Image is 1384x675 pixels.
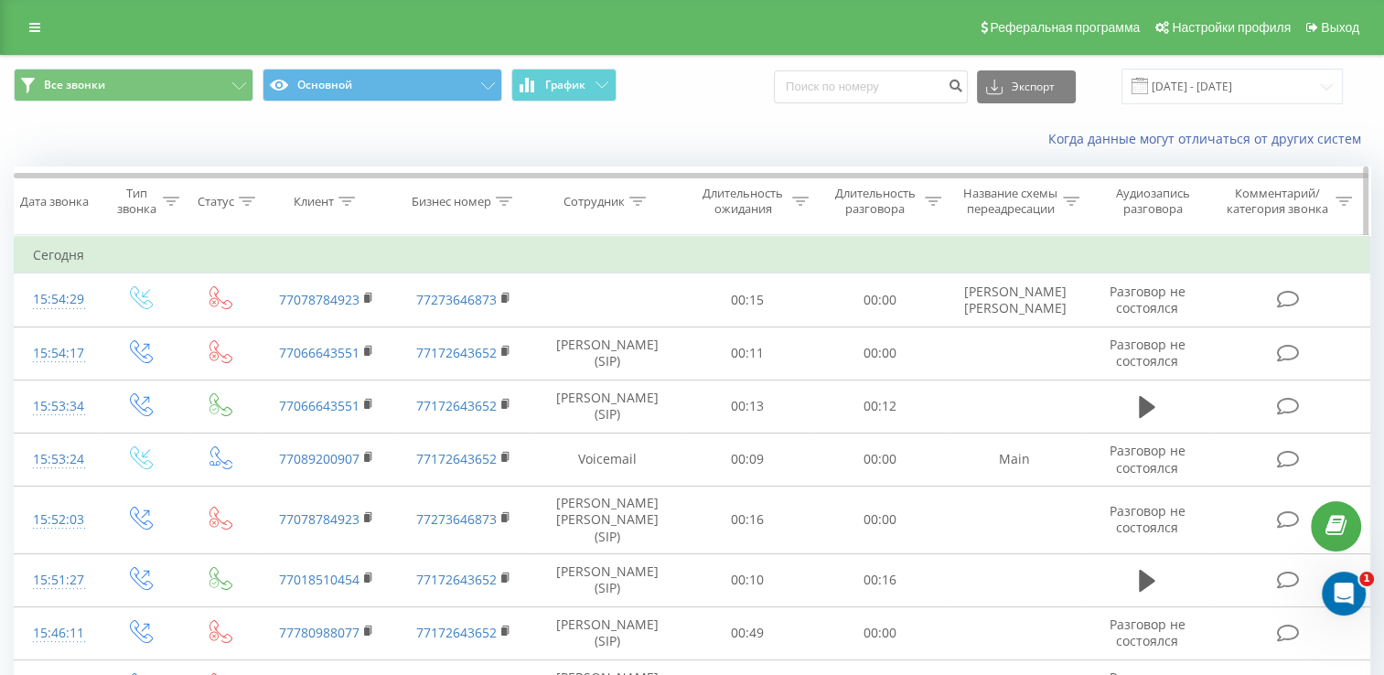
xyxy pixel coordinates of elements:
[416,510,497,528] a: 77273646873
[263,69,502,102] button: Основной
[813,553,946,606] td: 00:16
[774,70,968,103] input: Поиск по номеру
[279,344,359,361] a: 77066643551
[681,380,814,433] td: 00:13
[279,571,359,588] a: 77018510454
[533,327,681,380] td: [PERSON_NAME] (SIP)
[15,237,1370,273] td: Сегодня
[198,194,234,209] div: Статус
[681,553,814,606] td: 00:10
[813,606,946,659] td: 00:00
[1109,283,1185,316] span: Разговор не состоялся
[33,562,80,598] div: 15:51:27
[533,380,681,433] td: [PERSON_NAME] (SIP)
[977,70,1076,103] button: Экспорт
[1322,572,1366,616] iframe: Intercom live chat
[416,397,497,414] a: 77172643652
[533,553,681,606] td: [PERSON_NAME] (SIP)
[990,20,1140,35] span: Реферальная программа
[533,606,681,659] td: [PERSON_NAME] (SIP)
[681,487,814,554] td: 00:16
[563,194,625,209] div: Сотрудник
[946,273,1083,327] td: [PERSON_NAME] [PERSON_NAME]
[33,442,80,477] div: 15:53:24
[681,327,814,380] td: 00:11
[1048,130,1370,147] a: Когда данные могут отличаться от других систем
[416,344,497,361] a: 77172643652
[813,273,946,327] td: 00:00
[813,487,946,554] td: 00:00
[416,450,497,467] a: 77172643652
[1109,442,1185,476] span: Разговор не состоялся
[294,194,334,209] div: Клиент
[1321,20,1359,35] span: Выход
[1109,502,1185,536] span: Разговор не состоялся
[412,194,491,209] div: Бизнес номер
[813,327,946,380] td: 00:00
[33,336,80,371] div: 15:54:17
[813,433,946,486] td: 00:00
[115,186,158,217] div: Тип звонка
[1224,186,1331,217] div: Комментарий/категория звонка
[681,273,814,327] td: 00:15
[962,186,1058,217] div: Название схемы переадресации
[416,571,497,588] a: 77172643652
[279,291,359,308] a: 77078784923
[698,186,789,217] div: Длительность ожидания
[533,433,681,486] td: Voicemail
[511,69,617,102] button: График
[44,78,105,92] span: Все звонки
[830,186,920,217] div: Длительность разговора
[279,397,359,414] a: 77066643551
[33,502,80,538] div: 15:52:03
[33,282,80,317] div: 15:54:29
[545,79,585,91] span: График
[33,616,80,651] div: 15:46:11
[1100,186,1207,217] div: Аудиозапись разговора
[533,487,681,554] td: [PERSON_NAME] [PERSON_NAME] (SIP)
[279,450,359,467] a: 77089200907
[1109,616,1185,649] span: Разговор не состоялся
[1359,572,1374,586] span: 1
[946,433,1083,486] td: Main
[813,380,946,433] td: 00:12
[416,291,497,308] a: 77273646873
[681,606,814,659] td: 00:49
[681,433,814,486] td: 00:09
[1109,336,1185,370] span: Разговор не состоялся
[33,389,80,424] div: 15:53:34
[416,624,497,641] a: 77172643652
[279,624,359,641] a: 77780988077
[1172,20,1291,35] span: Настройки профиля
[20,194,89,209] div: Дата звонка
[279,510,359,528] a: 77078784923
[14,69,253,102] button: Все звонки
